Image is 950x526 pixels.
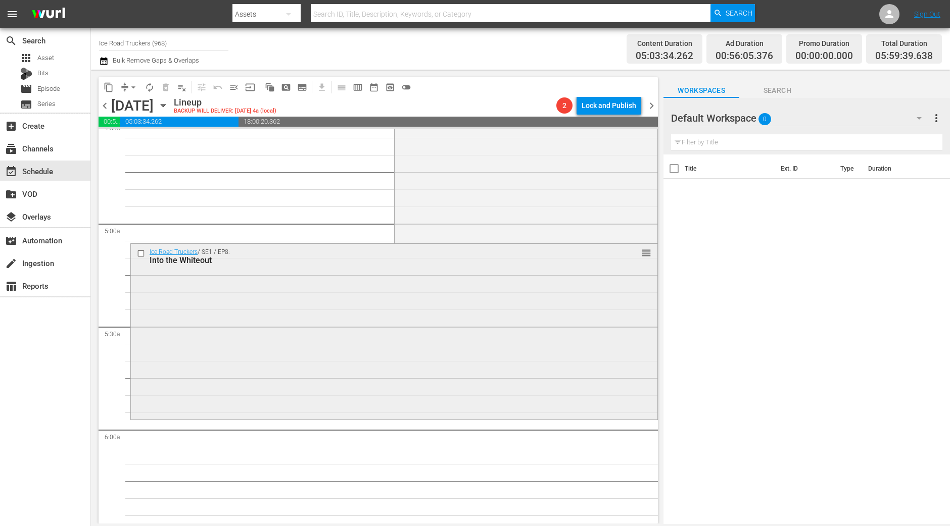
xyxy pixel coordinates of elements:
[366,79,382,95] span: Month Calendar View
[120,117,238,127] span: 05:03:34.262
[641,247,651,258] span: reorder
[353,82,363,92] span: calendar_view_week_outlined
[145,82,155,92] span: autorenew_outlined
[99,99,111,112] span: chevron_left
[5,235,17,247] span: Automation
[128,82,138,92] span: arrow_drop_down
[726,4,752,22] span: Search
[385,82,395,92] span: preview_outlined
[577,96,641,115] button: Lock and Publish
[739,84,815,97] span: Search
[20,83,32,95] span: Episode
[174,79,190,95] span: Clear Lineup
[111,57,199,64] span: Bulk Remove Gaps & Overlaps
[930,106,942,130] button: more_vert
[556,101,573,110] span: 2
[641,247,651,257] button: reorder
[294,79,310,95] span: Create Series Block
[101,79,117,95] span: Copy Lineup
[245,82,255,92] span: input
[5,166,17,178] span: Schedule
[401,82,411,92] span: toggle_off
[20,52,32,64] span: apps
[862,154,923,183] th: Duration
[5,188,17,200] span: VOD
[645,99,658,112] span: chevron_right
[5,143,17,155] span: Channels
[663,84,739,97] span: Workspaces
[369,82,379,92] span: date_range_outlined
[5,120,17,132] span: add_box
[258,77,278,97] span: Refresh All Search Blocks
[141,79,158,95] span: Loop Content
[297,82,307,92] span: subtitles_outlined
[716,36,773,50] div: Ad Duration
[239,117,658,127] span: 18:00:20.362
[229,82,239,92] span: menu_open
[636,36,693,50] div: Content Duration
[875,50,933,62] span: 05:59:39.638
[150,248,198,255] a: Ice Road Truckers
[716,50,773,62] span: 00:56:05.376
[265,82,275,92] span: auto_awesome_motion_outlined
[795,50,853,62] span: 00:00:00.000
[6,8,18,20] span: menu
[177,82,187,92] span: playlist_remove_outlined
[5,211,17,223] span: Overlays
[104,82,114,92] span: content_copy
[99,117,120,127] span: 00:56:05.376
[636,50,693,62] span: 05:03:34.262
[111,97,154,114] div: [DATE]
[775,154,834,183] th: Ext. ID
[281,82,291,92] span: pageview_outlined
[174,108,276,115] div: BACKUP WILL DELIVER: [DATE] 4a (local)
[5,280,17,292] span: Reports
[5,35,17,47] span: Search
[875,36,933,50] div: Total Duration
[710,4,755,22] button: Search
[914,10,940,18] a: Sign Out
[37,53,54,63] span: Asset
[174,97,276,108] div: Lineup
[671,104,931,132] div: Default Workspace
[150,248,601,265] div: / SE1 / EP8:
[5,257,17,270] span: Ingestion
[758,109,771,130] span: 0
[37,84,60,94] span: Episode
[350,79,366,95] span: Week Calendar View
[930,112,942,124] span: more_vert
[582,96,636,115] div: Lock and Publish
[795,36,853,50] div: Promo Duration
[226,79,242,95] span: Fill episodes with ad slates
[20,98,32,111] span: Series
[120,82,130,92] span: compress
[150,255,601,265] div: Into the Whiteout
[37,68,49,78] span: Bits
[117,79,141,95] span: Remove Gaps & Overlaps
[685,154,775,183] th: Title
[834,154,862,183] th: Type
[37,99,56,109] span: Series
[24,3,73,26] img: ans4CAIJ8jUAAAAAAAAAAAAAAAAAAAAAAAAgQb4GAAAAAAAAAAAAAAAAAAAAAAAAJMjXAAAAAAAAAAAAAAAAAAAAAAAAgAT5G...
